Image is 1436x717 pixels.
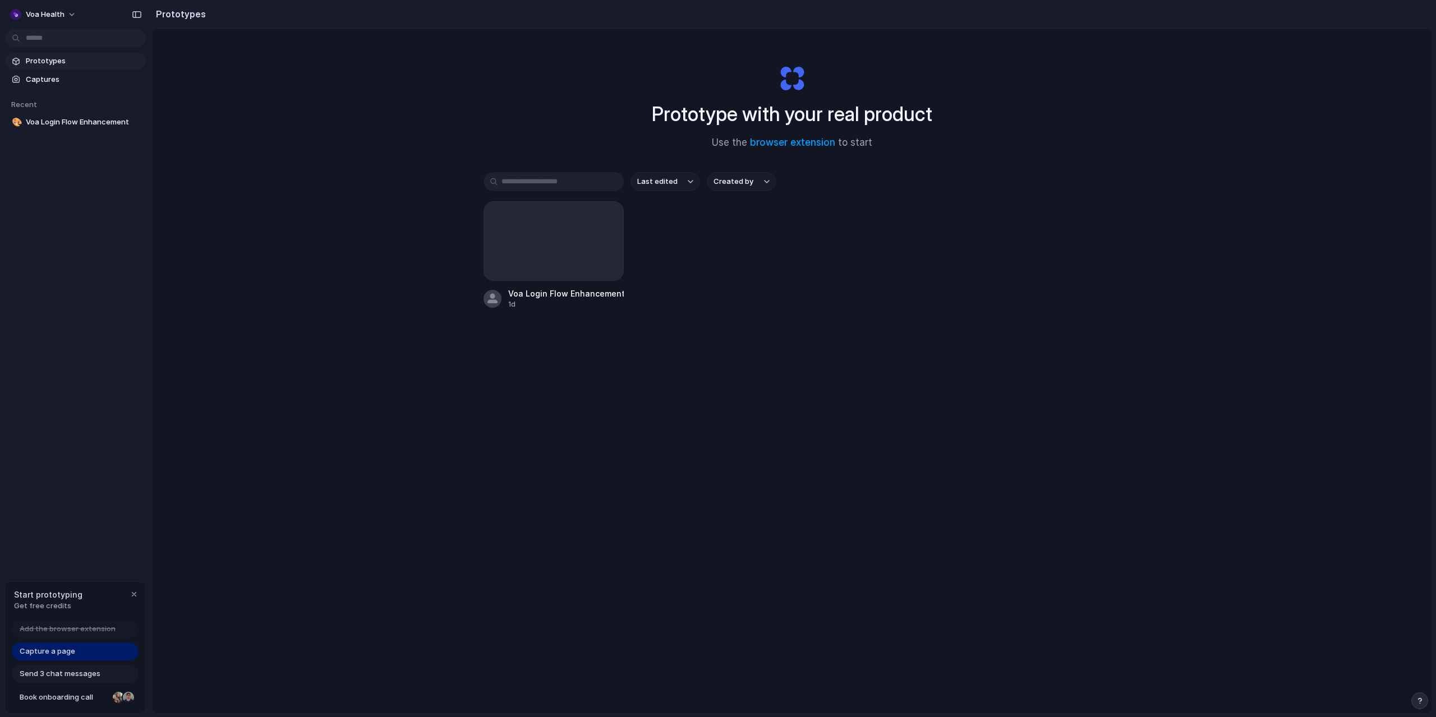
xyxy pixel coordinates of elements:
span: Start prototyping [14,589,82,600]
span: Add the browser extension [20,623,116,635]
a: 🎨Voa Login Flow Enhancement [6,114,146,131]
div: Nicole Kubica [112,691,125,704]
div: Voa Login Flow Enhancement [508,288,624,299]
h2: Prototypes [151,7,206,21]
h1: Prototype with your real product [652,99,932,129]
span: Captures [26,74,141,85]
button: Last edited [630,172,700,191]
span: Use the to start [712,136,872,150]
span: Send 3 chat messages [20,668,100,679]
span: Get free credits [14,600,82,612]
span: Capture a page [20,646,75,657]
button: 🎨 [10,117,21,128]
a: Book onboarding call [12,688,139,706]
span: Recent [11,100,37,109]
a: Captures [6,71,146,88]
a: browser extension [750,137,835,148]
span: Book onboarding call [20,692,108,703]
button: Voa Health [6,6,82,24]
div: 🎨 [12,116,20,129]
span: Prototypes [26,55,141,67]
span: Voa Health [26,9,65,20]
span: Last edited [637,176,678,187]
div: Christian Iacullo [122,691,135,704]
button: Created by [707,172,776,191]
a: Voa Login Flow Enhancement1d [484,201,624,309]
div: 1d [508,299,624,309]
span: Created by [714,176,753,187]
span: Voa Login Flow Enhancement [26,117,141,128]
a: Prototypes [6,53,146,70]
